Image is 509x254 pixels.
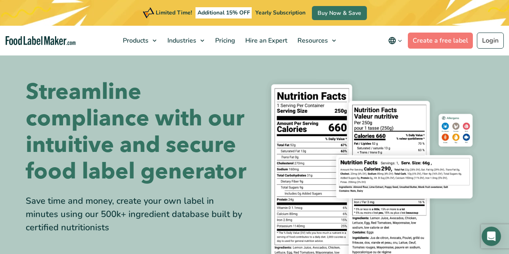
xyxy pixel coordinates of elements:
div: Save time and money, create your own label in minutes using our 500k+ ingredient database built b... [26,195,248,234]
div: Open Intercom Messenger [482,227,501,246]
span: Yearly Subscription [255,9,305,16]
a: Create a free label [408,33,473,49]
span: Limited Time! [156,9,192,16]
a: Hire an Expert [240,26,291,55]
span: Industries [165,36,197,45]
a: Login [477,33,504,49]
span: Products [120,36,149,45]
a: Resources [293,26,340,55]
a: Products [118,26,161,55]
span: Hire an Expert [243,36,288,45]
a: Buy Now & Save [312,6,367,20]
h1: Streamline compliance with our intuitive and secure food label generator [26,79,248,185]
span: Additional 15% OFF [195,7,252,18]
a: Pricing [210,26,238,55]
span: Pricing [213,36,236,45]
span: Resources [295,36,329,45]
a: Industries [163,26,208,55]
